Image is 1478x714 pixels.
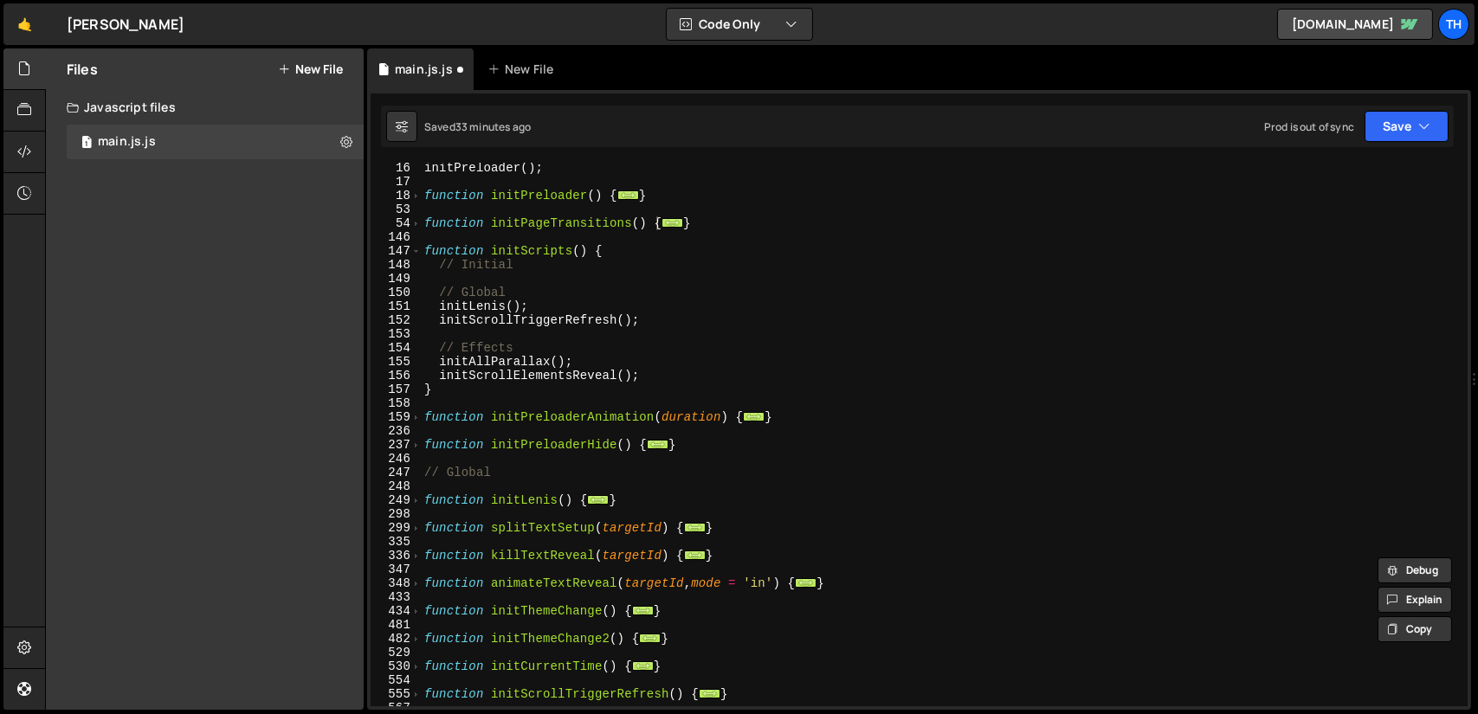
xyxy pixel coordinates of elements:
div: 54 [371,216,422,230]
div: [PERSON_NAME] [67,14,184,35]
div: 335 [371,535,422,549]
div: 53 [371,203,422,216]
a: 🤙 [3,3,46,45]
div: 154 [371,341,422,355]
div: 246 [371,452,422,466]
div: 150 [371,286,422,299]
span: ... [684,550,706,560]
span: ... [699,689,720,698]
div: main.js.js [395,61,453,78]
div: 158 [371,396,422,410]
div: 247 [371,466,422,479]
div: 434 [371,604,422,618]
span: ... [632,606,654,615]
span: 1 [81,137,92,151]
span: ... [587,495,609,505]
span: ... [743,412,765,421]
div: Prod is out of sync [1264,119,1354,134]
div: 433 [371,590,422,604]
div: 298 [371,507,422,521]
div: 236 [371,424,422,438]
div: main.js.js [98,134,156,150]
div: 156 [371,369,422,383]
h2: Files [67,60,98,79]
span: ... [632,661,654,671]
div: Javascript files [46,90,364,125]
div: 155 [371,355,422,369]
span: ... [617,190,639,200]
button: Explain [1378,587,1452,613]
div: 146 [371,230,422,244]
div: 530 [371,659,422,673]
div: 159 [371,410,422,424]
div: 33 minutes ago [455,119,531,134]
div: 152 [371,313,422,327]
a: [DOMAIN_NAME] [1277,9,1433,40]
div: 347 [371,563,422,576]
div: 149 [371,272,422,286]
div: 248 [371,479,422,493]
span: ... [795,578,816,588]
div: 153 [371,327,422,341]
div: 481 [371,618,422,632]
div: 554 [371,673,422,687]
div: 237 [371,438,422,452]
div: 157 [371,383,422,396]
button: Debug [1378,557,1452,583]
div: 148 [371,258,422,272]
button: Save [1365,111,1449,142]
button: Code Only [667,9,812,40]
div: 151 [371,299,422,313]
div: 147 [371,244,422,258]
button: Copy [1378,616,1452,642]
div: 529 [371,646,422,659]
div: 555 [371,687,422,701]
div: 17 [371,175,422,189]
span: ... [662,218,683,228]
div: 348 [371,576,422,590]
span: ... [647,440,668,449]
span: ... [639,634,661,643]
button: New File [278,62,343,76]
div: 249 [371,493,422,507]
a: Th [1438,9,1469,40]
div: 482 [371,632,422,646]
div: 16 [371,161,422,175]
span: ... [684,523,706,532]
div: 299 [371,521,422,535]
div: New File [487,61,560,78]
div: 17273/47859.js [67,125,364,159]
div: Saved [424,119,531,134]
div: 18 [371,189,422,203]
div: 336 [371,549,422,563]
